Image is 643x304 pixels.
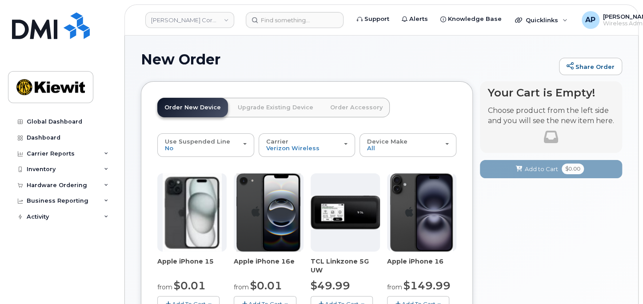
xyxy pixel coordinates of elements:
img: linkzone5g.png [311,196,380,229]
button: Add to Cart $0.00 [480,160,622,178]
small: from [234,283,249,291]
span: $0.01 [174,279,206,292]
div: TCL Linkzone 5G UW [311,257,380,275]
a: Order Accessory [323,98,390,117]
img: iphone_16_plus.png [390,173,453,252]
a: Share Order [559,58,622,76]
div: Apple iPhone 16 [387,257,456,275]
small: from [387,283,402,291]
iframe: Messenger Launcher [604,265,636,297]
span: $0.00 [562,164,584,174]
span: $49.99 [311,279,350,292]
span: No [165,144,173,152]
p: Choose product from the left side and you will see the new item here. [488,106,614,126]
span: All [367,144,375,152]
span: Add to Cart [525,165,558,173]
img: iphone15.jpg [163,173,222,252]
span: Device Make [367,138,407,145]
h1: New Order [141,52,555,67]
small: from [157,283,172,291]
a: Upgrade Existing Device [231,98,320,117]
span: $149.99 [403,279,451,292]
div: Apple iPhone 15 [157,257,227,275]
img: iphone16e.png [236,173,300,252]
span: Carrier [266,138,288,145]
h4: Your Cart is Empty! [488,87,614,99]
button: Device Make All [359,133,456,156]
span: Use Suspended Line [165,138,230,145]
span: Verizon Wireless [266,144,320,152]
button: Carrier Verizon Wireless [259,133,355,156]
button: Use Suspended Line No [157,133,254,156]
span: $0.01 [250,279,282,292]
div: Apple iPhone 16e [234,257,303,275]
a: Order New Device [157,98,228,117]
